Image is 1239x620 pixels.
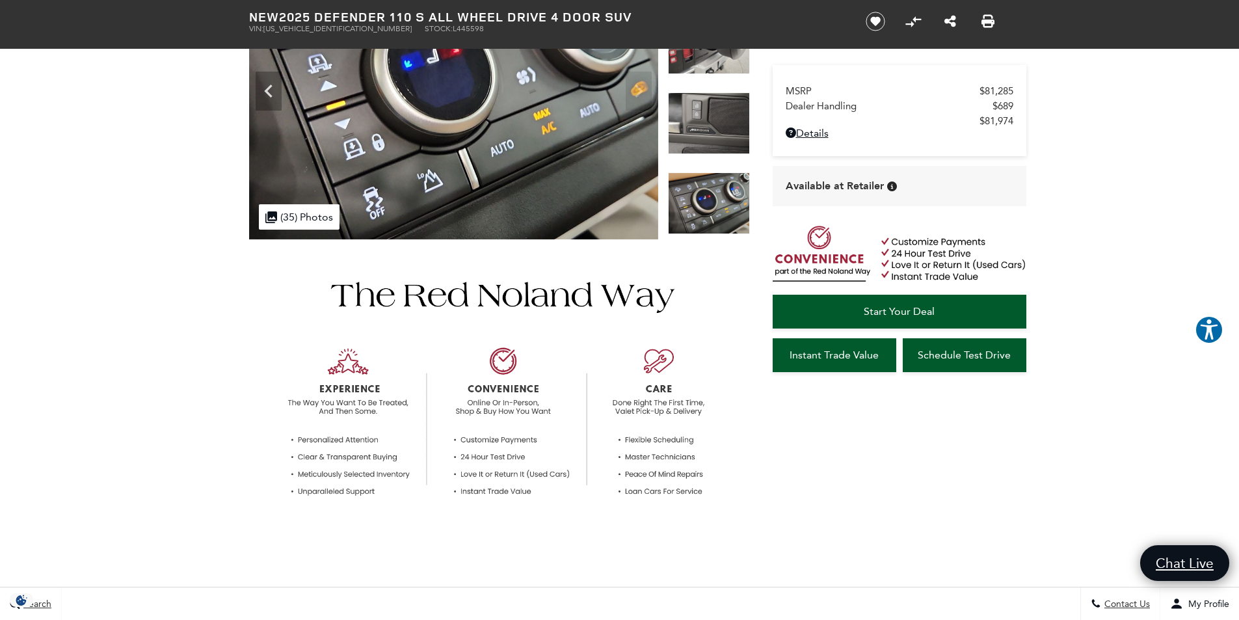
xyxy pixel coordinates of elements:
[249,10,844,24] h1: 2025 Defender 110 S All Wheel Drive 4 Door SUV
[1195,316,1223,344] button: Explore your accessibility options
[773,295,1026,329] a: Start Your Deal
[425,24,453,33] span: Stock:
[1195,316,1223,347] aside: Accessibility Help Desk
[453,24,484,33] span: L445598
[944,14,956,29] a: Share this New 2025 Defender 110 S All Wheel Drive 4 Door SUV
[993,100,1013,112] span: $689
[786,85,1013,97] a: MSRP $81,285
[786,100,993,112] span: Dealer Handling
[249,24,263,33] span: VIN:
[249,583,750,606] h2: Basic Info
[786,179,884,193] span: Available at Retailer
[1160,587,1239,620] button: Open user profile menu
[7,593,36,607] img: Opt-Out Icon
[1101,599,1150,610] span: Contact Us
[259,204,340,230] div: (35) Photos
[786,100,1013,112] a: Dealer Handling $689
[7,593,36,607] section: Click to Open Cookie Consent Modal
[790,349,879,361] span: Instant Trade Value
[786,85,979,97] span: MSRP
[256,72,282,111] div: Previous
[861,11,890,32] button: Save vehicle
[263,24,412,33] span: [US_VEHICLE_IDENTIFICATION_NUMBER]
[668,92,750,154] img: New 2025 Santorini Black LAND ROVER S image 34
[786,127,1013,139] a: Details
[786,115,1013,127] a: $81,974
[918,349,1011,361] span: Schedule Test Drive
[773,379,1026,584] iframe: YouTube video player
[979,115,1013,127] span: $81,974
[773,338,896,372] a: Instant Trade Value
[979,85,1013,97] span: $81,285
[864,305,935,317] span: Start Your Deal
[249,8,279,25] strong: New
[903,338,1026,372] a: Schedule Test Drive
[903,12,923,31] button: Compare Vehicle
[1140,545,1229,581] a: Chat Live
[1149,554,1220,572] span: Chat Live
[981,14,994,29] a: Print this New 2025 Defender 110 S All Wheel Drive 4 Door SUV
[887,182,897,191] div: Vehicle is in stock and ready for immediate delivery. Due to demand, availability is subject to c...
[1183,599,1229,610] span: My Profile
[668,172,750,234] img: New 2025 Santorini Black LAND ROVER S image 35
